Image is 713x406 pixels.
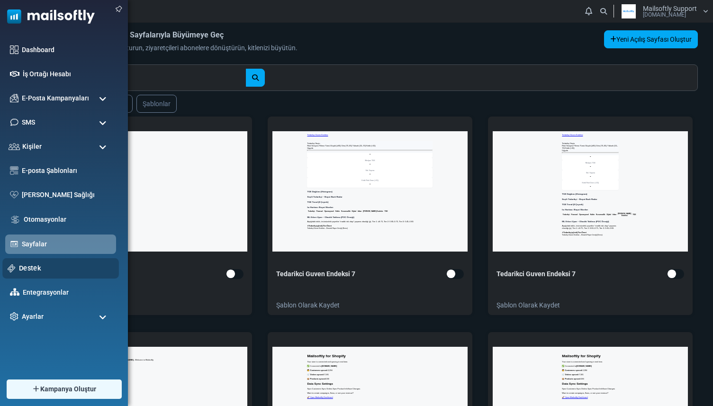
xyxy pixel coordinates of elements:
span: Tedarikci Guven Endeksi 7 [496,269,576,279]
h6: Tasarla, Dönüştür, Açılış Sayfalarıyla Büyümeye Geç [46,30,568,39]
a: Entegrasyonlar [23,288,111,298]
a: Şablon Olarak Kaydet [276,301,340,309]
span: SMS [22,117,35,127]
a: Otomasyonlar [24,215,111,225]
img: sms-icon.png [10,118,18,126]
a: Yeni Açılış Sayfası Oluştur [604,30,698,48]
input: Sayfanızın herkese açık görünürlüğünü değiştirmek için bu anahtarı kullanabilirsiniz. Sayfayı kap... [226,269,244,279]
a: Dashboard [22,45,111,55]
img: support-icon.svg [8,264,16,272]
span: Tedarikci Guven Endeksi 7 [276,269,355,279]
a: User Logo Mailsoftly Support [DOMAIN_NAME] [617,4,708,18]
input: Sayfanızın herkese açık görünürlüğünü değiştirmek için bu anahtarı kullanabilirsiniz. Sayfayı kap... [446,269,464,279]
img: workflow.svg [10,214,20,225]
img: User Logo [617,4,641,18]
span: E-Posta Kampanyaları [22,93,89,103]
img: campaigns-icon.png [10,94,18,102]
span: Kampanya Oluştur [40,384,96,394]
span: Ayarlar [22,312,44,322]
img: dashboard-icon.svg [10,45,18,54]
img: landing_pages.svg [10,240,18,248]
img: contacts-icon.svg [9,143,20,150]
span: Kişiler [22,142,42,152]
span: Kolayca açılış sayfaları oluşturun, ziyaretçileri abonelere dönüştürün, kitlenizi büyütün. [46,44,298,52]
a: Şablonlar [136,95,177,113]
a: İş Ortağı Hesabı [23,69,111,79]
a: [PERSON_NAME] Sağlığı [22,190,111,200]
a: Sayfalar [22,239,111,249]
span: [DOMAIN_NAME] [643,12,686,18]
img: email-templates-icon.svg [10,166,18,175]
img: domain-health-icon.svg [10,191,18,198]
img: settings-icon.svg [10,312,18,321]
input: Sayfanızın herkese açık görünürlüğünü değiştirmek için bu anahtarı kullanabilirsiniz. Sayfayı kap... [667,269,685,279]
a: E-posta Şablonları [22,166,111,176]
span: Mailsoftly Support [643,5,697,12]
a: Şablon Olarak Kaydet [496,301,560,309]
a: Destek [19,263,114,273]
